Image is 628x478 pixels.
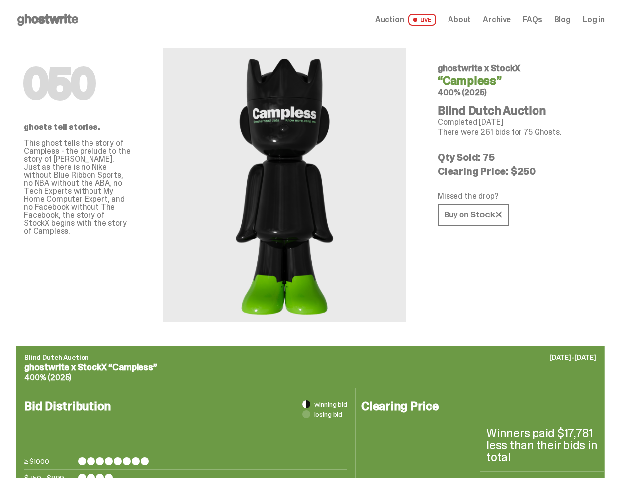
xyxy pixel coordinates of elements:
[438,119,597,126] p: Completed [DATE]
[225,48,344,322] img: StockX&ldquo;Campless&rdquo;
[24,64,131,104] h1: 050
[375,16,404,24] span: Auction
[24,354,596,361] p: Blind Dutch Auction
[314,401,347,408] span: winning bid
[549,354,596,361] p: [DATE]-[DATE]
[361,400,474,412] h4: Clearing Price
[486,427,598,463] p: Winners paid $17,781 less than their bids in total
[438,192,597,200] p: Missed the drop?
[448,16,471,24] a: About
[24,457,74,465] p: ≥ $1000
[438,105,597,117] h4: Blind Dutch Auction
[24,400,347,444] h4: Bid Distribution
[583,16,605,24] a: Log in
[554,16,571,24] a: Blog
[438,87,487,98] span: 400% (2025)
[438,166,597,176] p: Clearing Price: $250
[24,123,131,131] p: ghosts tell stories.
[438,75,597,87] h4: “Campless”
[438,152,597,162] p: Qty Sold: 75
[408,14,437,26] span: LIVE
[24,139,131,235] p: This ghost tells the story of Campless - the prelude to the story of [PERSON_NAME]. Just as there...
[438,128,597,136] p: There were 261 bids for 75 Ghosts.
[314,411,343,418] span: losing bid
[523,16,542,24] a: FAQs
[483,16,511,24] a: Archive
[438,62,520,74] span: ghostwrite x StockX
[24,363,596,372] p: ghostwrite x StockX “Campless”
[24,372,71,383] span: 400% (2025)
[375,14,436,26] a: Auction LIVE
